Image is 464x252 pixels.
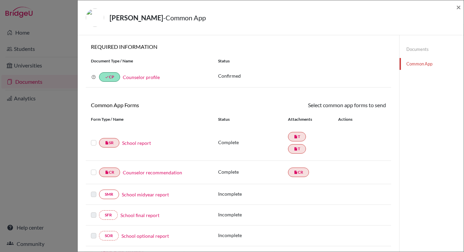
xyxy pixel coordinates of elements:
a: insert_drive_fileT [288,144,306,154]
a: School report [122,139,151,147]
a: Common App [400,58,464,70]
a: insert_drive_fileSR [99,138,119,148]
p: Complete [218,168,288,175]
p: Incomplete [218,190,288,197]
p: Complete [218,139,288,146]
a: insert_drive_fileCR [288,168,309,177]
a: SFR [99,210,118,220]
a: School optional report [121,232,169,239]
div: Form Type / Name [86,116,213,122]
div: Actions [330,116,372,122]
a: Counselor profile [123,74,160,80]
i: insert_drive_file [105,170,109,174]
i: insert_drive_file [294,135,298,139]
a: School final report [120,212,159,219]
a: doneCP [99,72,120,82]
a: insert_drive_fileCR [99,168,120,177]
div: Status [218,116,288,122]
a: insert_drive_fileT [288,132,306,141]
div: Status [213,58,391,64]
i: insert_drive_file [294,147,298,151]
i: insert_drive_file [105,141,109,145]
h6: Common App Forms [86,102,238,108]
i: done [105,75,109,79]
p: Confirmed [218,72,386,79]
a: SMR [99,190,119,199]
p: Incomplete [218,211,288,218]
a: Documents [400,43,464,55]
h6: REQUIRED INFORMATION [86,43,391,50]
a: Counselor recommendation [123,169,182,176]
a: School midyear report [122,191,169,198]
i: insert_drive_file [294,170,298,174]
div: Attachments [288,116,330,122]
strong: [PERSON_NAME] [110,14,163,22]
span: - Common App [163,14,206,22]
span: × [456,2,461,12]
p: Incomplete [218,232,288,239]
div: Document Type / Name [86,58,213,64]
button: Close [456,3,461,11]
a: SOR [99,231,119,240]
div: Select common app forms to send [238,101,391,109]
